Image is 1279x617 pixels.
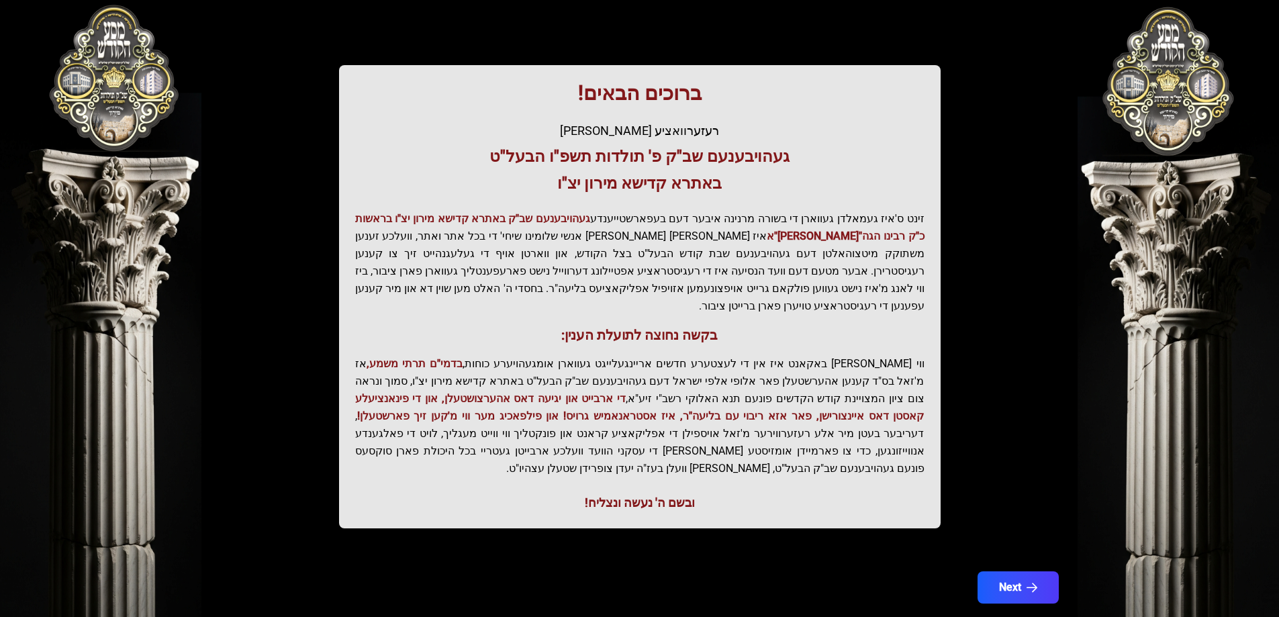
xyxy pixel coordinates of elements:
[355,81,925,105] h1: ברוכים הבאים!
[355,173,925,194] h3: באתרא קדישא מירון יצ"ו
[367,357,463,370] span: בדמי"ם תרתי משמע,
[355,355,925,477] p: ווי [PERSON_NAME] באקאנט איז אין די לעצטערע חדשים אריינגעלייגט געווארן אומגעהויערע כוחות, אז מ'זא...
[355,392,925,422] span: די ארבייט און יגיעה דאס אהערצושטעלן, און די פינאנציעלע קאסטן דאס איינצורישן, פאר אזא ריבוי עם בלי...
[355,212,925,242] span: געהויבענעם שב"ק באתרא קדישא מירון יצ"ו בראשות כ"ק רבינו הגה"[PERSON_NAME]"א
[355,326,925,344] h3: בקשה נחוצה לתועלת הענין:
[355,493,925,512] div: ובשם ה' נעשה ונצליח!
[355,122,925,140] div: רעזערוואציע [PERSON_NAME]
[978,571,1059,604] button: Next
[355,210,925,315] p: זינט ס'איז געמאלדן געווארן די בשורה מרנינה איבער דעם בעפארשטייענדע איז [PERSON_NAME] [PERSON_NAME...
[355,146,925,167] h3: געהויבענעם שב"ק פ' תולדות תשפ"ו הבעל"ט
